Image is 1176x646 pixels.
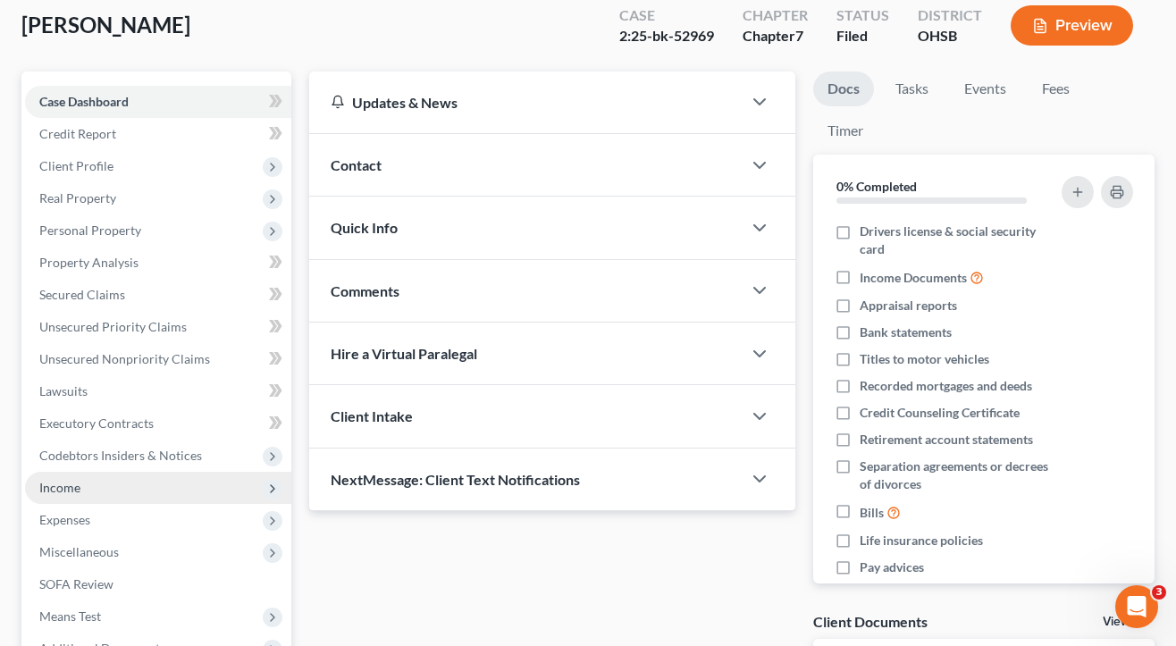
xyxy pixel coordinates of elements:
span: Unsecured Priority Claims [39,319,187,334]
span: Life insurance policies [860,532,983,550]
a: Executory Contracts [25,407,291,440]
span: Titles to motor vehicles [860,350,989,368]
div: Case [619,5,714,26]
span: Income Documents [860,269,967,287]
span: Executory Contracts [39,415,154,431]
a: View All [1103,616,1147,628]
span: Hire a Virtual Paralegal [331,345,477,362]
span: Comments [331,282,399,299]
span: Quick Info [331,219,398,236]
span: Income [39,480,80,495]
div: 2:25-bk-52969 [619,26,714,46]
span: Personal Property [39,222,141,238]
a: Unsecured Nonpriority Claims [25,343,291,375]
span: 7 [795,27,803,44]
span: Secured Claims [39,287,125,302]
div: District [918,5,982,26]
div: Client Documents [813,612,928,631]
span: Appraisal reports [860,297,957,315]
span: Bank statements [860,323,952,341]
a: Case Dashboard [25,86,291,118]
span: Property Analysis [39,255,139,270]
div: OHSB [918,26,982,46]
a: Fees [1028,71,1085,106]
iframe: Intercom live chat [1115,585,1158,628]
a: Credit Report [25,118,291,150]
span: Separation agreements or decrees of divorces [860,457,1054,493]
span: 3 [1152,585,1166,600]
span: Credit Report [39,126,116,141]
span: SOFA Review [39,576,113,591]
span: Drivers license & social security card [860,222,1054,258]
span: Credit Counseling Certificate [860,404,1020,422]
span: Retirement account statements [860,431,1033,449]
div: Status [836,5,889,26]
a: Unsecured Priority Claims [25,311,291,343]
a: Docs [813,71,874,106]
span: Case Dashboard [39,94,129,109]
span: Real Property [39,190,116,206]
span: Unsecured Nonpriority Claims [39,351,210,366]
a: Timer [813,113,878,148]
a: Secured Claims [25,279,291,311]
span: Bills [860,504,884,522]
span: Recorded mortgages and deeds [860,377,1032,395]
button: Preview [1011,5,1133,46]
span: NextMessage: Client Text Notifications [331,471,580,488]
a: Tasks [881,71,943,106]
strong: 0% Completed [836,179,917,194]
span: [PERSON_NAME] [21,12,190,38]
a: SOFA Review [25,568,291,600]
span: Client Profile [39,158,113,173]
span: Contact [331,156,382,173]
span: Lawsuits [39,383,88,399]
span: Codebtors Insiders & Notices [39,448,202,463]
a: Property Analysis [25,247,291,279]
a: Events [950,71,1021,106]
span: Client Intake [331,407,413,424]
div: Filed [836,26,889,46]
a: Lawsuits [25,375,291,407]
span: Expenses [39,512,90,527]
span: Means Test [39,608,101,624]
span: Pay advices [860,558,924,576]
div: Chapter [743,5,808,26]
div: Updates & News [331,93,720,112]
div: Chapter [743,26,808,46]
span: Miscellaneous [39,544,119,559]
